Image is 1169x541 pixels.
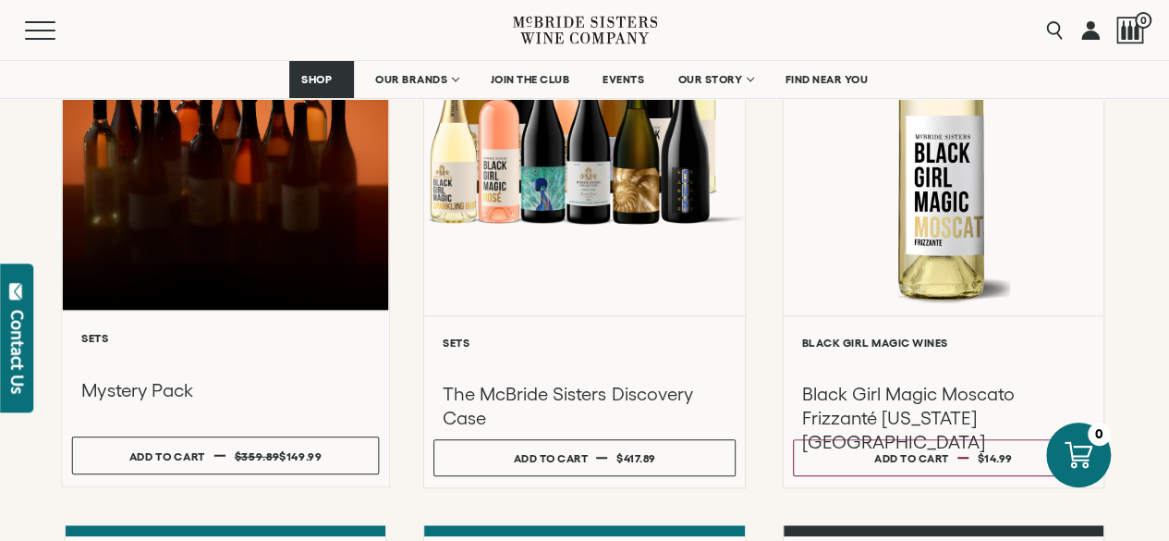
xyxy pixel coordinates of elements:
[513,445,588,472] div: Add to cart
[25,21,91,40] button: Mobile Menu Trigger
[363,61,469,98] a: OUR BRANDS
[773,61,881,98] a: FIND NEAR YOU
[81,378,370,403] h3: Mystery Pack
[793,439,1094,476] button: Add to cart $14.99
[301,73,333,86] span: SHOP
[443,382,725,430] h3: The McBride Sisters Discovery Case
[235,449,279,461] s: $359.89
[443,337,725,349] h6: Sets
[677,73,742,86] span: OUR STORY
[375,73,447,86] span: OUR BRANDS
[591,61,656,98] a: EVENTS
[8,310,27,394] div: Contact Us
[665,61,764,98] a: OUR STORY
[1088,423,1111,446] div: 0
[1135,12,1151,29] span: 0
[479,61,582,98] a: JOIN THE CLUB
[785,73,869,86] span: FIND NEAR YOU
[802,382,1085,454] h3: Black Girl Magic Moscato Frizzanté [US_STATE] [GEOGRAPHIC_DATA]
[279,449,322,461] span: $149.99
[616,452,656,464] span: $417.89
[289,61,354,98] a: SHOP
[81,332,370,344] h6: Sets
[978,452,1013,464] span: $14.99
[72,436,380,474] button: Add to cart $359.89 $149.99
[491,73,570,86] span: JOIN THE CLUB
[603,73,644,86] span: EVENTS
[874,445,949,472] div: Add to cart
[802,337,1085,349] h6: Black Girl Magic Wines
[129,442,205,470] div: Add to cart
[433,439,735,476] button: Add to cart $417.89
